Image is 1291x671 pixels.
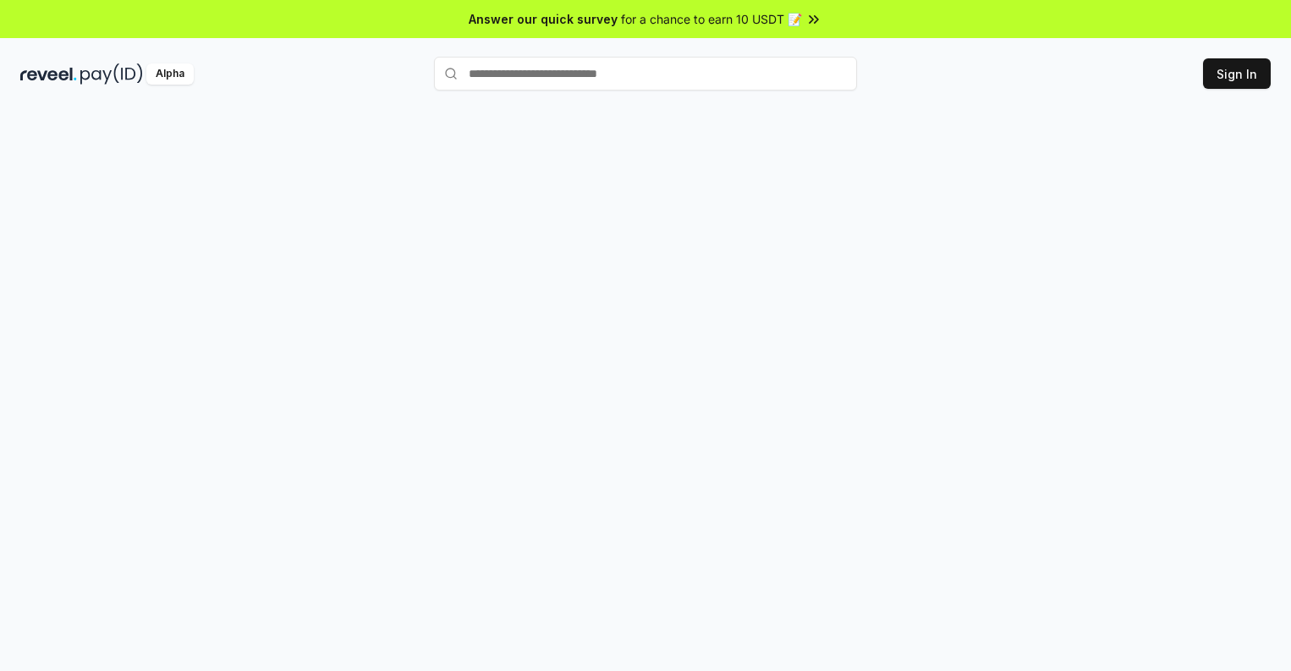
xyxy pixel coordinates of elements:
[20,63,77,85] img: reveel_dark
[1203,58,1271,89] button: Sign In
[80,63,143,85] img: pay_id
[621,10,802,28] span: for a chance to earn 10 USDT 📝
[146,63,194,85] div: Alpha
[469,10,618,28] span: Answer our quick survey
